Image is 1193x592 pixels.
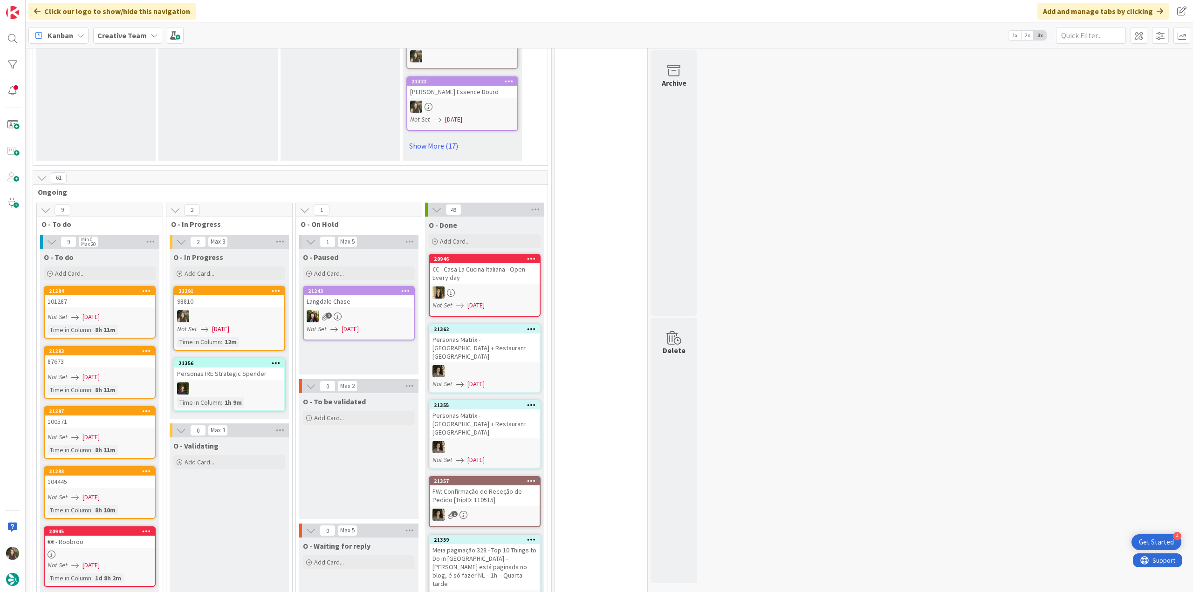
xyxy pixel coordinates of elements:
div: 21291 [174,287,284,295]
span: 1 [452,511,458,517]
div: 21357FW: Confirmação de Receção de Pedido [TripID: 110515] [430,477,540,506]
div: 2129387673 [45,347,155,367]
div: 104445 [45,476,155,488]
img: IG [6,547,19,560]
a: 21357FW: Confirmação de Receção de Pedido [TripID: 110515]MS [429,476,541,527]
div: Archive [662,77,686,88]
div: 21294101287 [45,287,155,307]
span: 2 [190,236,206,247]
div: Personas IRE Strategic Spender [174,367,284,380]
span: 0 [190,425,206,436]
div: 21322[PERSON_NAME] Essence Douro [407,77,517,98]
span: O - To do [41,219,151,229]
div: 8h 11m [93,445,118,455]
span: : [91,385,93,395]
span: 3x [1034,31,1046,40]
div: Max 5 [340,528,355,533]
div: 1d 8h 2m [93,573,123,583]
span: 9 [61,236,76,247]
span: 1x [1008,31,1021,40]
img: SP [432,286,445,299]
img: IG [177,310,189,322]
img: MS [432,365,445,377]
div: 21356Personas IRE Strategic Spender [174,359,284,380]
span: [DATE] [445,115,462,124]
span: : [91,573,93,583]
span: Support [20,1,42,13]
div: FW: Confirmação de Receção de Pedido [TripID: 110515] [430,485,540,506]
div: 21362 [434,326,540,333]
i: Not Set [48,493,68,501]
span: 0 [320,525,336,536]
span: 0 [320,381,336,392]
div: 21243 [308,288,414,294]
div: 101287 [45,295,155,307]
i: Not Set [48,313,68,321]
img: MS [432,509,445,521]
div: 21294 [49,288,155,294]
span: O - To do [44,252,74,262]
div: Max 3 [211,239,225,244]
i: Not Set [177,325,197,333]
span: [DATE] [342,324,359,334]
span: Ongoing [38,187,536,197]
div: Open Get Started checklist, remaining modules: 4 [1131,534,1181,550]
a: Show More (17) [406,138,518,153]
div: 21362 [430,325,540,333]
span: Add Card... [185,458,214,466]
a: 21362Personas Matrix - [GEOGRAPHIC_DATA] + Restaurant [GEOGRAPHIC_DATA]MSNot Set[DATE] [429,324,541,393]
div: IG [174,310,284,322]
div: 21359 [434,537,540,543]
span: 1 [320,236,336,247]
div: Max 20 [81,242,96,246]
span: Add Card... [314,269,344,278]
span: [DATE] [467,455,485,465]
a: 21356Personas IRE Strategic SpenderMCTime in Column:1h 9m [173,358,285,411]
i: Not Set [307,325,327,333]
div: Time in Column [48,385,91,395]
div: MS [430,365,540,377]
div: 87673 [45,355,155,367]
span: : [91,505,93,515]
div: [PERSON_NAME] Essence Douro [407,86,517,98]
div: 21356 [178,360,284,367]
span: O - In Progress [171,219,281,229]
span: [DATE] [467,379,485,389]
input: Quick Filter... [1056,27,1126,44]
span: [DATE] [82,432,100,442]
i: Not Set [48,433,68,441]
div: 21298104445 [45,467,155,488]
div: 21355 [434,402,540,408]
img: BC [307,310,319,322]
div: 20946 [434,256,540,262]
div: 21298 [49,468,155,475]
div: 21243Langdale Chase [304,287,414,307]
div: Personas Matrix - [GEOGRAPHIC_DATA] + Restaurant [GEOGRAPHIC_DATA] [430,409,540,438]
div: 20946€€ - Casa La Cucina Italiana - Open Every day [430,255,540,284]
div: 21297100571 [45,407,155,428]
span: 2x [1021,31,1034,40]
div: 21294 [45,287,155,295]
img: Visit kanbanzone.com [6,6,19,19]
span: Add Card... [185,269,214,278]
span: Add Card... [314,414,344,422]
div: 21243 [304,287,414,295]
div: 21297 [45,407,155,415]
img: IG [410,50,422,62]
span: 61 [51,172,67,184]
div: 21357 [434,478,540,484]
span: : [221,397,222,408]
div: 20945 [45,527,155,536]
img: IG [410,101,422,113]
span: O - Validating [173,441,219,450]
div: 1h 9m [222,397,244,408]
div: SP [430,286,540,299]
div: 21355 [430,401,540,409]
span: 9 [55,204,70,216]
div: 21359 [430,536,540,544]
div: 21293 [45,347,155,355]
div: 21362Personas Matrix - [GEOGRAPHIC_DATA] + Restaurant [GEOGRAPHIC_DATA] [430,325,540,362]
span: Add Card... [55,269,85,278]
div: 20945€€ - Roobroo [45,527,155,548]
span: Add Card... [314,558,344,566]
